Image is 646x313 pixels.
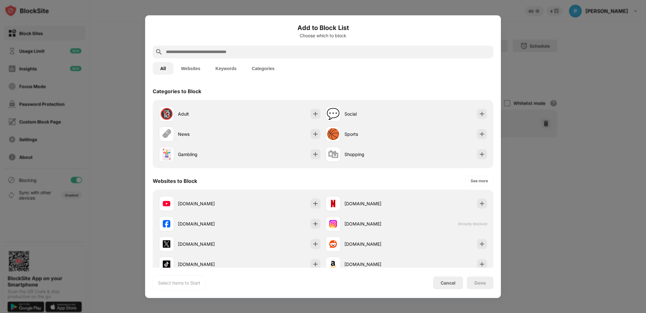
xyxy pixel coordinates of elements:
[178,131,240,137] div: News
[344,131,406,137] div: Sports
[178,220,240,227] div: [DOMAIN_NAME]
[158,280,200,286] div: Select Items to Start
[153,62,173,75] button: All
[329,220,337,227] img: favicons
[163,200,170,207] img: favicons
[474,280,486,285] div: Done
[153,33,493,38] div: Choose which to block
[344,261,406,268] div: [DOMAIN_NAME]
[178,200,240,207] div: [DOMAIN_NAME]
[441,280,455,286] div: Cancel
[326,128,340,141] div: 🏀
[329,260,337,268] img: favicons
[153,178,197,184] div: Websites to Block
[163,220,170,227] img: favicons
[208,62,244,75] button: Keywords
[173,62,208,75] button: Websites
[329,200,337,207] img: favicons
[153,23,493,32] h6: Add to Block List
[328,148,338,161] div: 🛍
[326,107,340,120] div: 💬
[344,151,406,158] div: Shopping
[178,111,240,117] div: Adult
[160,148,173,161] div: 🃏
[178,261,240,268] div: [DOMAIN_NAME]
[458,221,487,226] span: Already blocked
[344,200,406,207] div: [DOMAIN_NAME]
[471,178,488,184] div: See more
[344,241,406,247] div: [DOMAIN_NAME]
[161,128,172,141] div: 🗞
[178,151,240,158] div: Gambling
[329,240,337,248] img: favicons
[178,241,240,247] div: [DOMAIN_NAME]
[163,240,170,248] img: favicons
[163,260,170,268] img: favicons
[153,88,201,94] div: Categories to Block
[344,111,406,117] div: Social
[155,48,163,56] img: search.svg
[244,62,282,75] button: Categories
[160,107,173,120] div: 🔞
[344,220,406,227] div: [DOMAIN_NAME]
